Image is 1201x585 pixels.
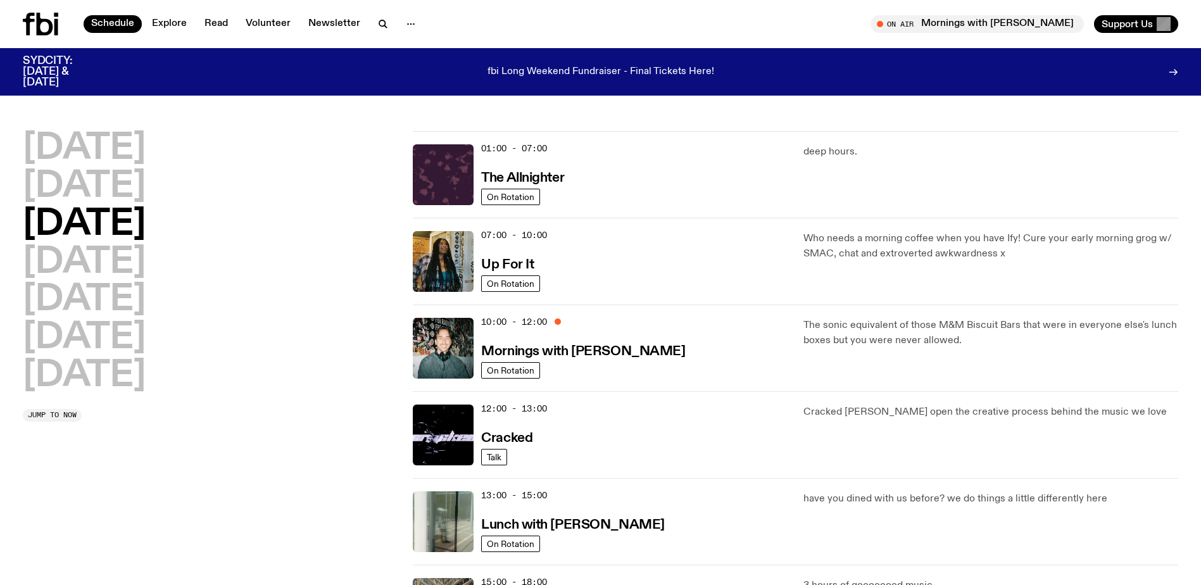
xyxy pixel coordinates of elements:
[413,318,474,379] img: Radio presenter Ben Hansen sits in front of a wall of photos and an fbi radio sign. Film photo. B...
[413,405,474,465] img: Logo for Podcast Cracked. Black background, with white writing, with glass smashing graphics
[803,231,1178,261] p: Who needs a morning coffee when you have Ify! Cure your early morning grog w/ SMAC, chat and extr...
[481,172,564,185] h3: The Allnighter
[23,409,82,422] button: Jump to now
[803,318,1178,348] p: The sonic equivalent of those M&M Biscuit Bars that were in everyone else's lunch boxes but you w...
[487,192,534,202] span: On Rotation
[84,15,142,33] a: Schedule
[1094,15,1178,33] button: Support Us
[481,169,564,185] a: The Allnighter
[481,519,664,532] h3: Lunch with [PERSON_NAME]
[23,207,146,242] button: [DATE]
[23,358,146,394] button: [DATE]
[481,256,534,272] a: Up For It
[487,366,534,375] span: On Rotation
[23,56,104,88] h3: SYDCITY: [DATE] & [DATE]
[481,316,547,328] span: 10:00 - 12:00
[23,169,146,204] button: [DATE]
[1102,18,1153,30] span: Support Us
[481,429,532,445] a: Cracked
[23,282,146,318] button: [DATE]
[487,453,501,462] span: Talk
[481,343,685,358] a: Mornings with [PERSON_NAME]
[487,539,534,549] span: On Rotation
[803,491,1178,506] p: have you dined with us before? we do things a little differently here
[481,345,685,358] h3: Mornings with [PERSON_NAME]
[481,229,547,241] span: 07:00 - 10:00
[23,131,146,167] button: [DATE]
[481,142,547,154] span: 01:00 - 07:00
[238,15,298,33] a: Volunteer
[481,432,532,445] h3: Cracked
[871,15,1084,33] button: On AirMornings with [PERSON_NAME]
[23,320,146,356] button: [DATE]
[803,405,1178,420] p: Cracked [PERSON_NAME] open the creative process behind the music we love
[144,15,194,33] a: Explore
[413,231,474,292] img: Ify - a Brown Skin girl with black braided twists, looking up to the side with her tongue stickin...
[28,412,77,418] span: Jump to now
[481,516,664,532] a: Lunch with [PERSON_NAME]
[481,403,547,415] span: 12:00 - 13:00
[481,362,540,379] a: On Rotation
[481,275,540,292] a: On Rotation
[481,536,540,552] a: On Rotation
[487,66,714,78] p: fbi Long Weekend Fundraiser - Final Tickets Here!
[481,258,534,272] h3: Up For It
[803,144,1178,160] p: deep hours.
[481,449,507,465] a: Talk
[481,189,540,205] a: On Rotation
[23,245,146,280] button: [DATE]
[197,15,236,33] a: Read
[481,489,547,501] span: 13:00 - 15:00
[301,15,368,33] a: Newsletter
[487,279,534,289] span: On Rotation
